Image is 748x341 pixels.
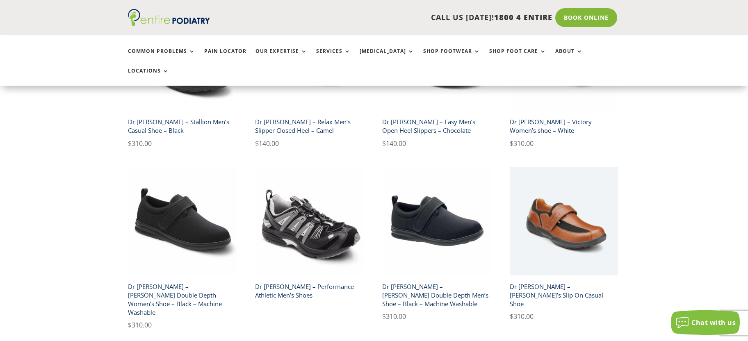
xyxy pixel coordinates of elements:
span: Chat with us [691,318,736,327]
a: Entire Podiatry [128,20,210,28]
h2: Dr [PERSON_NAME] – Stallion Men’s Casual Shoe – Black [128,115,237,138]
bdi: 310.00 [510,139,534,148]
img: logo (1) [128,9,210,26]
h2: Dr [PERSON_NAME] – Easy Men’s Open Heel Slippers – Chocolate [382,115,491,138]
button: Chat with us [671,310,740,335]
span: $ [510,312,513,321]
a: Dr Comfort Douglas Mens Slip On Casual Shoe - Chestnut Colour - Angle ViewDr [PERSON_NAME] – [PER... [510,167,618,322]
img: Dr Comfort Performance Athletic Mens Shoe Black and Grey [255,167,364,276]
a: Shop Footwear [423,48,480,66]
a: Common Problems [128,48,195,66]
a: [MEDICAL_DATA] [360,48,414,66]
img: Dr Comfort Marla Women's Shoe Black [128,167,237,276]
h2: Dr [PERSON_NAME] – [PERSON_NAME] Double Depth Men’s Shoe – Black – Machine Washable [382,279,491,311]
img: Dr Comfort Carter Men's double depth shoe black [382,167,491,276]
h2: Dr [PERSON_NAME] – [PERSON_NAME]’s Slip On Casual Shoe [510,279,618,311]
span: $ [510,139,513,148]
h2: Dr [PERSON_NAME] – [PERSON_NAME] Double Depth Women’s Shoe – Black – Machine Washable [128,279,237,320]
span: $ [255,139,259,148]
a: Dr Comfort Performance Athletic Mens Shoe Black and GreyDr [PERSON_NAME] – Performance Athletic M... [255,167,364,303]
a: About [555,48,583,66]
a: Pain Locator [204,48,246,66]
h2: Dr [PERSON_NAME] – Performance Athletic Men’s Shoes [255,279,364,302]
a: Book Online [555,8,617,27]
span: $ [128,321,132,330]
bdi: 140.00 [255,139,279,148]
a: Locations [128,68,169,86]
h2: Dr [PERSON_NAME] – Relax Men’s Slipper Closed Heel – Camel [255,115,364,138]
bdi: 310.00 [510,312,534,321]
a: Dr Comfort Carter Men's double depth shoe blackDr [PERSON_NAME] – [PERSON_NAME] Double Depth Men’... [382,167,491,322]
span: 1800 4 ENTIRE [494,12,552,22]
bdi: 310.00 [128,321,152,330]
a: Services [316,48,351,66]
a: Our Expertise [255,48,307,66]
img: Dr Comfort Douglas Mens Slip On Casual Shoe - Chestnut Colour - Angle View [510,167,618,276]
span: $ [128,139,132,148]
a: Dr Comfort Marla Women's Shoe BlackDr [PERSON_NAME] – [PERSON_NAME] Double Depth Women’s Shoe – B... [128,167,237,331]
h2: Dr [PERSON_NAME] – Victory Women’s shoe – White [510,115,618,138]
span: $ [382,139,386,148]
bdi: 310.00 [382,312,406,321]
bdi: 310.00 [128,139,152,148]
p: CALL US [DATE]! [242,12,552,23]
a: Shop Foot Care [489,48,546,66]
span: $ [382,312,386,321]
bdi: 140.00 [382,139,406,148]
